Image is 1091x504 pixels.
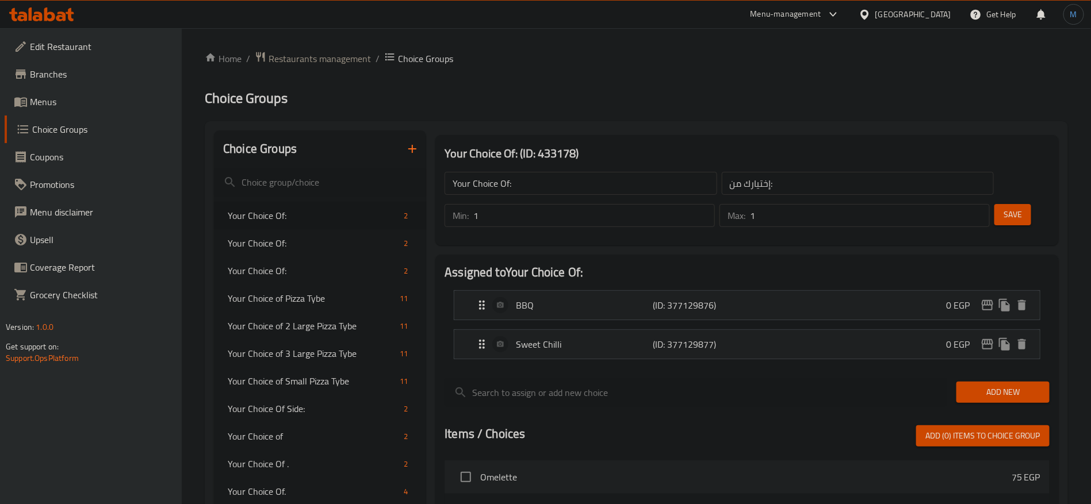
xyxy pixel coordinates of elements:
[30,67,173,81] span: Branches
[454,291,1040,320] div: Expand
[6,351,79,366] a: Support.OpsPlatform
[399,402,412,415] div: Choices
[228,209,399,222] span: Your Choice Of:
[36,320,53,334] span: 1.0.0
[5,60,182,88] a: Branches
[1013,297,1031,314] button: delete
[445,425,525,443] h2: Items / Choices
[946,298,979,312] p: 0 EGP
[228,457,399,471] span: Your Choice Of .
[956,382,1050,403] button: Add New
[395,319,412,333] div: Choices
[376,52,380,66] li: /
[214,202,426,229] div: Your Choice Of:2
[228,429,399,443] span: Your Choice of
[728,209,745,222] p: Max:
[399,431,412,442] span: 2
[30,288,173,302] span: Grocery Checklist
[454,465,478,489] span: Select choice
[994,204,1031,225] button: Save
[5,143,182,171] a: Coupons
[228,374,395,388] span: Your Choice of Small Pizza Tybe
[925,429,1040,443] span: Add (0) items to choice group
[445,144,1050,163] h3: Your Choice Of: (ID: 433178)
[399,238,412,249] span: 2
[445,264,1050,281] h2: Assigned to Your Choice Of:
[395,293,412,304] span: 11
[399,459,412,470] span: 2
[5,281,182,309] a: Grocery Checklist
[5,253,182,281] a: Coverage Report
[214,340,426,367] div: Your Choice of 3 Large Pizza Tybe11
[875,8,951,21] div: [GEOGRAPHIC_DATA]
[30,260,173,274] span: Coverage Report
[228,402,399,415] span: Your Choice Of Side:
[395,291,412,305] div: Choices
[395,374,412,388] div: Choices
[214,168,426,197] input: search
[30,205,173,219] span: Menu disclaimer
[214,229,426,257] div: Your Choice Of:2
[751,7,821,21] div: Menu-management
[6,339,59,354] span: Get support on:
[399,484,412,498] div: Choices
[1070,8,1077,21] span: M
[445,286,1050,325] li: Expand
[454,330,1040,359] div: Expand
[453,209,469,222] p: Min:
[30,233,173,247] span: Upsell
[30,40,173,53] span: Edit Restaurant
[5,33,182,60] a: Edit Restaurant
[223,140,297,157] h2: Choice Groups
[395,376,412,387] span: 11
[228,319,395,333] span: Your Choice of 2 Large Pizza Tybe
[5,116,182,143] a: Choice Groups
[30,178,173,191] span: Promotions
[653,337,745,351] p: (ID: 377129877)
[30,95,173,109] span: Menus
[445,378,947,407] input: search
[228,291,395,305] span: Your Choice of Pizza Tybe
[480,470,1012,484] span: Omelette
[1004,207,1022,222] span: Save
[1012,470,1040,484] p: 75 EGP
[966,385,1040,399] span: Add New
[399,457,412,471] div: Choices
[395,347,412,360] div: Choices
[399,264,412,278] div: Choices
[5,226,182,253] a: Upsell
[214,450,426,478] div: Your Choice Of .2
[399,429,412,443] div: Choices
[5,88,182,116] a: Menus
[399,236,412,250] div: Choices
[6,320,34,334] span: Version:
[205,85,288,111] span: Choice Groups
[205,51,1068,66] nav: breadcrumb
[5,171,182,198] a: Promotions
[228,264,399,278] span: Your Choice Of:
[398,52,453,66] span: Choice Groups
[269,52,371,66] span: Restaurants management
[255,51,371,66] a: Restaurants management
[228,484,399,498] span: Your Choice Of.
[946,337,979,351] p: 0 EGP
[516,298,653,312] p: BBQ
[399,486,412,497] span: 4
[1013,336,1031,353] button: delete
[516,337,653,351] p: Sweet Chilli
[214,395,426,422] div: Your Choice Of Side:2
[214,422,426,450] div: Your Choice of2
[395,321,412,332] span: 11
[228,236,399,250] span: Your Choice Of:
[395,348,412,359] span: 11
[979,336,996,353] button: edit
[214,312,426,340] div: Your Choice of 2 Large Pizza Tybe11
[214,367,426,395] div: Your Choice of Small Pizza Tybe11
[32,122,173,136] span: Choice Groups
[916,425,1050,447] button: Add (0) items to choice group
[30,150,173,164] span: Coupons
[214,284,426,312] div: Your Choice of Pizza Tybe11
[979,297,996,314] button: edit
[399,266,412,276] span: 2
[228,347,395,360] span: Your Choice of 3 Large Pizza Tybe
